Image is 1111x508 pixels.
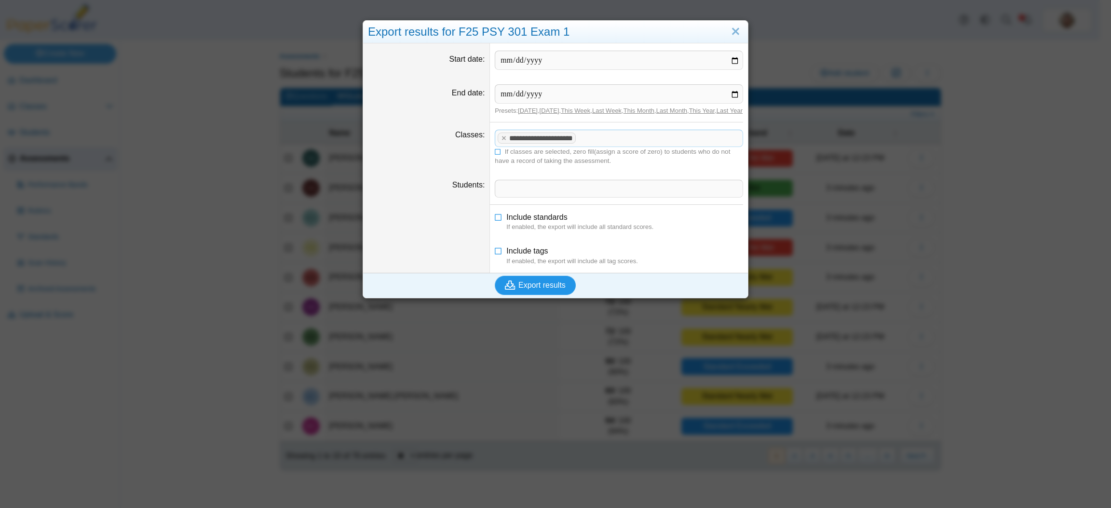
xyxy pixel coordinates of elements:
[452,89,485,97] label: End date
[518,281,566,289] span: Export results
[540,107,559,114] a: [DATE]
[449,55,485,63] label: Start date
[728,24,743,40] a: Close
[506,247,548,255] span: Include tags
[717,107,743,114] a: Last Year
[518,107,538,114] a: [DATE]
[495,276,576,295] button: Export results
[689,107,715,114] a: This Year
[495,180,743,197] tags: ​
[623,107,654,114] a: This Month
[506,257,743,266] dfn: If enabled, the export will include all tag scores.
[506,213,567,221] span: Include standards
[500,135,508,141] x: remove tag
[455,131,485,139] label: Classes
[656,107,687,114] a: Last Month
[363,21,748,43] div: Export results for F25 PSY 301 Exam 1
[495,148,730,164] span: If classes are selected, zero fill(assign a score of zero) to students who do not have a record o...
[495,130,743,147] tags: ​
[561,107,590,114] a: This Week
[592,107,622,114] a: Last Week
[495,107,743,115] div: Presets: , , , , , , ,
[506,223,743,231] dfn: If enabled, the export will include all standard scores.
[452,181,485,189] label: Students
